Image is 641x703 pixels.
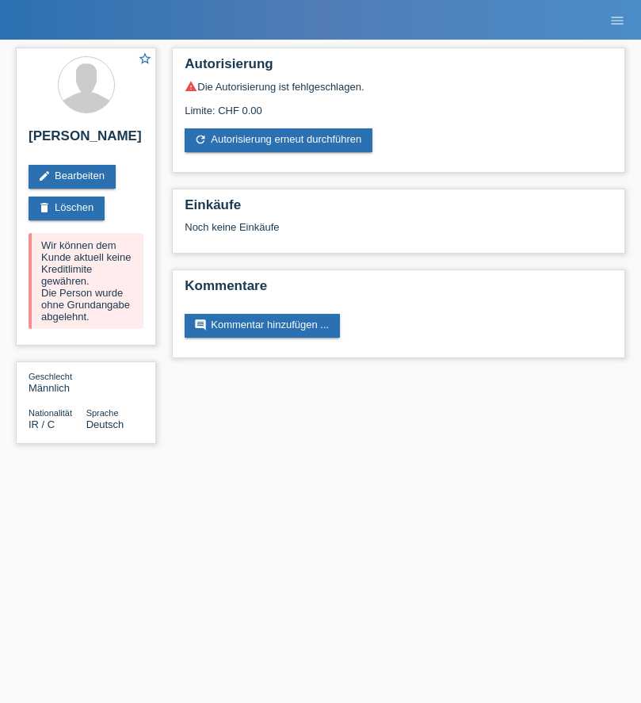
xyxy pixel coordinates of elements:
[29,128,143,152] h2: [PERSON_NAME]
[601,15,633,25] a: menu
[29,165,116,189] a: editBearbeiten
[185,314,340,338] a: commentKommentar hinzufügen ...
[38,201,51,214] i: delete
[138,52,152,66] i: star_border
[185,221,612,245] div: Noch keine Einkäufe
[138,52,152,68] a: star_border
[194,319,207,331] i: comment
[29,372,72,381] span: Geschlecht
[29,370,86,394] div: Männlich
[185,278,612,302] h2: Kommentare
[29,408,72,418] span: Nationalität
[185,56,612,80] h2: Autorisierung
[29,418,55,430] span: Iran / C / 07.12.1999
[86,408,119,418] span: Sprache
[185,128,372,152] a: refreshAutorisierung erneut durchführen
[86,418,124,430] span: Deutsch
[185,80,197,93] i: warning
[29,197,105,220] a: deleteLöschen
[185,93,612,117] div: Limite: CHF 0.00
[185,80,612,93] div: Die Autorisierung ist fehlgeschlagen.
[194,133,207,146] i: refresh
[185,197,612,221] h2: Einkäufe
[29,233,143,329] div: Wir können dem Kunde aktuell keine Kreditlimite gewähren. Die Person wurde ohne Grundangabe abgel...
[609,13,625,29] i: menu
[38,170,51,182] i: edit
